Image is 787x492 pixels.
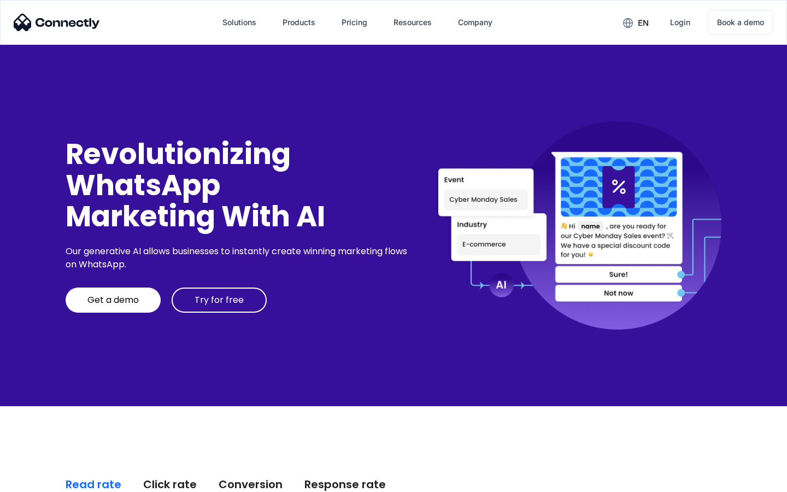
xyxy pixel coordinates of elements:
div: Get a demo [87,295,139,306]
div: Login [670,15,690,30]
div: Solutions [222,15,256,30]
img: Connectly Logo [14,14,100,31]
div: Pricing [342,15,367,30]
a: Try for free [172,288,267,313]
div: Click rate [143,477,197,492]
div: Resources [393,15,432,30]
a: Get a demo [66,288,161,313]
div: Company [458,15,492,30]
div: Response rate [304,477,386,492]
a: Pricing [333,9,376,36]
div: en [638,15,649,31]
div: Revolutionizing WhatsApp Marketing With AI [66,138,411,232]
div: Conversion [219,477,283,492]
div: Read rate [66,477,121,492]
div: Products [283,15,315,30]
div: Try for free [195,295,244,306]
a: Login [661,9,699,36]
a: Book a demo [708,10,773,35]
div: Our generative AI allows businesses to instantly create winning marketing flows on WhatsApp. [66,245,411,271]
